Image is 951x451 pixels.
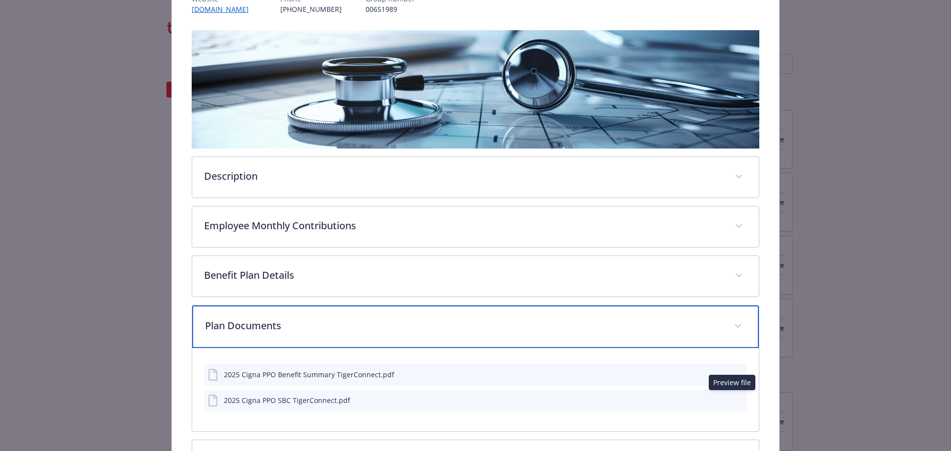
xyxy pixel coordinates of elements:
div: Plan Documents [192,305,759,348]
a: [DOMAIN_NAME] [192,4,257,14]
p: Plan Documents [205,318,723,333]
div: Employee Monthly Contributions [192,206,759,247]
div: Benefit Plan Details [192,256,759,297]
p: Benefit Plan Details [204,268,724,283]
div: 2025 Cigna PPO Benefit Summary TigerConnect.pdf [224,369,394,380]
p: Description [204,169,724,184]
button: download file [718,395,726,405]
p: 00651989 [366,4,415,14]
div: 2025 Cigna PPO SBC TigerConnect.pdf [224,395,350,405]
button: download file [718,369,726,380]
img: banner [192,30,760,149]
div: Description [192,157,759,198]
div: Preview file [709,375,755,390]
button: preview file [734,369,743,380]
p: Employee Monthly Contributions [204,218,724,233]
div: Plan Documents [192,348,759,431]
button: preview file [734,395,743,405]
p: [PHONE_NUMBER] [280,4,342,14]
